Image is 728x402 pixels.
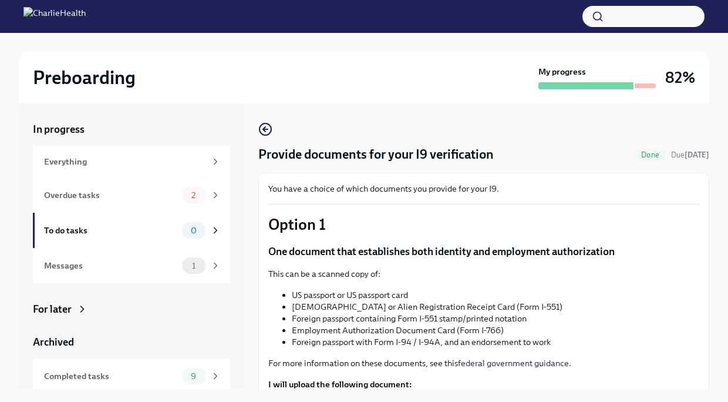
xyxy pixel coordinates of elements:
[458,358,569,369] a: federal government guidance
[538,66,586,78] strong: My progress
[634,150,666,159] span: Done
[671,150,709,159] span: Due
[33,177,230,213] a: Overdue tasks2
[268,268,699,280] p: This can be a scanned copy of:
[268,214,699,235] p: Option 1
[44,155,205,168] div: Everything
[184,372,203,381] span: 9
[184,191,203,200] span: 2
[671,149,709,160] span: September 4th, 2025 09:00
[33,122,230,136] a: In progress
[292,313,699,324] li: Foreign passport containing Form I-551 stamp/printed notation
[268,244,699,259] p: One document that establishes both identity and employment authorization
[33,66,136,89] h2: Preboarding
[268,357,699,369] p: For more information on these documents, see this .
[44,259,177,272] div: Messages
[44,370,177,383] div: Completed tasks
[33,248,230,283] a: Messages1
[23,7,86,26] img: CharlieHealth
[292,289,699,301] li: US passport or US passport card
[268,183,699,195] p: You have a choice of which documents you provide for your I9.
[685,150,709,159] strong: [DATE]
[33,302,230,316] a: For later
[268,378,699,390] label: I will upload the following document:
[33,213,230,248] a: To do tasks0
[33,146,230,177] a: Everything
[185,262,203,270] span: 1
[184,226,204,235] span: 0
[258,146,494,163] h4: Provide documents for your I9 verification
[44,224,177,237] div: To do tasks
[292,301,699,313] li: [DEMOGRAPHIC_DATA] or Alien Registration Receipt Card (Form I-551)
[33,359,230,394] a: Completed tasks9
[292,324,699,336] li: Employment Authorization Document Card (Form I-766)
[665,67,695,88] h3: 82%
[33,302,72,316] div: For later
[44,189,177,202] div: Overdue tasks
[33,335,230,349] a: Archived
[292,336,699,348] li: Foreign passport with Form I-94 / I-94A, and an endorsement to work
